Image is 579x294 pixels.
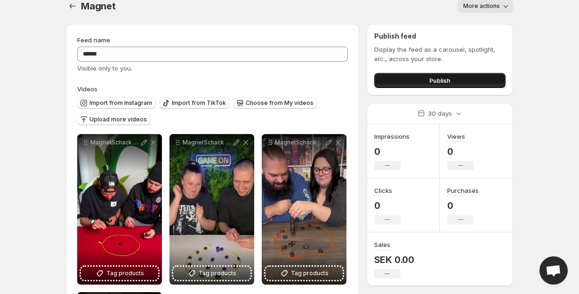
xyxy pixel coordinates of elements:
[90,139,139,146] p: MagnetSchack - Creative 9 Staende - Exported
[374,45,506,64] p: Display the feed as a carousel, spotlight, etc., across your store.
[447,186,479,195] h3: Purchases
[291,269,329,278] span: Tag products
[539,256,568,285] div: Open chat
[246,99,314,107] span: Choose from My videos
[233,97,317,109] button: Choose from My videos
[172,99,226,107] span: Import from TikTok
[77,64,132,72] span: Visible only to you.
[77,134,162,285] div: MagnetSchack - Creative 9 Staende - ExportedTag products
[374,186,392,195] h3: Clicks
[77,114,151,125] button: Upload more videos
[447,200,479,211] p: 0
[374,200,401,211] p: 0
[265,267,343,280] button: Tag products
[463,2,500,10] span: More actions
[275,139,324,146] p: MagnetSchack - Creative 16 Staende C6 [PERSON_NAME] borjan - Exported
[374,240,390,249] h3: Sales
[81,0,116,12] span: Magnet
[374,32,506,41] h2: Publish feed
[81,267,158,280] button: Tag products
[428,109,452,118] p: 30 days
[173,267,250,280] button: Tag products
[77,36,110,44] span: Feed name
[374,146,410,157] p: 0
[199,269,236,278] span: Tag products
[89,99,152,107] span: Import from Instagram
[160,97,230,109] button: Import from TikTok
[89,116,147,123] span: Upload more videos
[447,132,465,141] h3: Views
[374,254,414,265] p: SEK 0.00
[169,134,254,285] div: MagnetSchack - Creative [STREET_ADDRESS][PERSON_NAME] - ExportedTag products
[77,85,97,93] span: Videos
[374,73,506,88] button: Publish
[183,139,232,146] p: MagnetSchack - Creative [STREET_ADDRESS][PERSON_NAME] - Exported
[447,146,474,157] p: 0
[374,132,410,141] h3: Impressions
[262,134,346,285] div: MagnetSchack - Creative 16 Staende C6 [PERSON_NAME] borjan - ExportedTag products
[106,269,144,278] span: Tag products
[77,97,156,109] button: Import from Instagram
[429,76,450,85] span: Publish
